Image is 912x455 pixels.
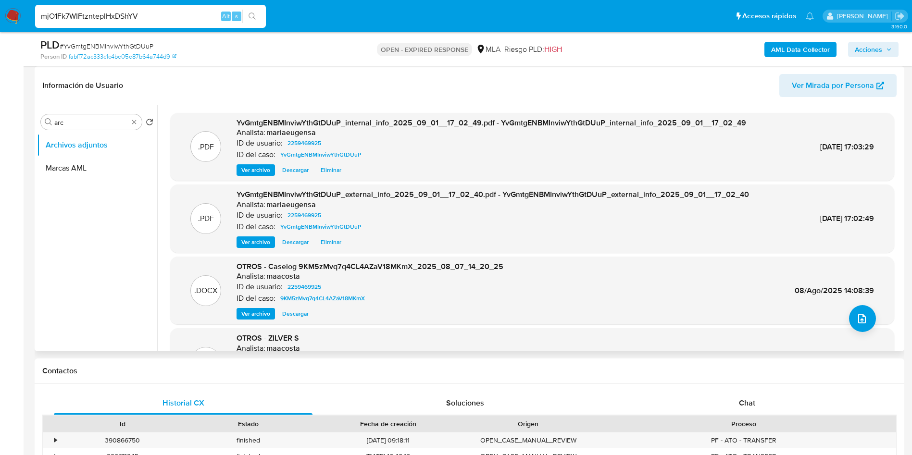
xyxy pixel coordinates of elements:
[60,41,153,51] span: # YvGmtgENBMInviwYthGtDUuP
[284,281,325,293] a: 2259469925
[237,332,299,344] span: OTROS - ZILVER S
[237,222,275,232] p: ID del caso:
[848,42,899,57] button: Acciones
[186,432,312,448] div: finished
[237,210,283,220] p: ID de usuario:
[287,209,321,221] span: 2259469925
[284,137,325,149] a: 2259469925
[237,138,283,148] p: ID de usuario:
[237,164,275,176] button: Ver archivo
[284,209,325,221] a: 2259469925
[312,432,465,448] div: [DATE] 09:18:11
[465,432,591,448] div: OPEN_CASE_MANUAL_REVIEW
[162,397,204,408] span: Historial CX
[895,11,905,21] a: Salir
[855,42,882,57] span: Acciones
[891,23,907,30] span: 3.160.0
[280,221,361,233] span: YvGmtgENBMInviwYthGtDUuP
[237,128,265,137] p: Analista:
[237,294,275,303] p: ID del caso:
[130,118,138,126] button: Borrar
[276,221,365,233] a: YvGmtgENBMInviwYthGtDUuP
[266,271,300,281] h6: maacosta
[222,12,230,21] span: Alt
[837,12,891,21] p: mariaeugenia.sanchez@mercadolibre.com
[266,344,300,353] h6: maacosta
[318,419,459,429] div: Fecha de creación
[316,164,346,176] button: Eliminar
[241,237,270,247] span: Ver archivo
[820,213,874,224] span: [DATE] 17:02:49
[771,42,830,57] b: AML Data Collector
[241,309,270,319] span: Ver archivo
[37,134,157,157] button: Archivos adjuntos
[237,344,265,353] p: Analista:
[742,11,796,21] span: Accesos rápidos
[192,419,305,429] div: Estado
[276,149,365,160] a: YvGmtgENBMInviwYthGtDUuP
[280,149,361,160] span: YvGmtgENBMInviwYthGtDUuP
[277,236,313,248] button: Descargar
[476,44,500,55] div: MLA
[242,10,262,23] button: search-icon
[795,285,874,296] span: 08/Ago/2025 14:08:39
[282,237,309,247] span: Descargar
[739,397,755,408] span: Chat
[40,52,67,61] b: Person ID
[280,293,365,304] span: 9KM5zMvq7q4CL4AZaV18MKmX
[321,237,341,247] span: Eliminar
[194,285,217,296] p: .DOCX
[277,308,313,320] button: Descargar
[237,271,265,281] p: Analista:
[37,157,157,180] button: Marcas AML
[266,200,316,209] h6: mariaeugensa
[60,432,186,448] div: 390866750
[237,200,265,209] p: Analista:
[237,282,283,292] p: ID de usuario:
[54,436,57,445] div: •
[446,397,484,408] span: Soluciones
[504,44,562,55] span: Riesgo PLD:
[849,305,876,332] button: upload-file
[45,118,52,126] button: Buscar
[54,118,128,127] input: Buscar
[69,52,176,61] a: fabff72ac333c1c4be05e87b64a744d9
[287,281,321,293] span: 2259469925
[544,44,562,55] span: HIGH
[146,118,153,129] button: Volver al orden por defecto
[40,37,60,52] b: PLD
[591,432,896,448] div: PF - ATO - TRANSFER
[321,165,341,175] span: Eliminar
[237,150,275,160] p: ID del caso:
[237,308,275,320] button: Ver archivo
[42,366,897,376] h1: Contactos
[598,419,889,429] div: Proceso
[282,165,309,175] span: Descargar
[42,81,123,90] h1: Información de Usuario
[237,236,275,248] button: Ver archivo
[764,42,837,57] button: AML Data Collector
[820,141,874,152] span: [DATE] 17:03:29
[235,12,238,21] span: s
[316,236,346,248] button: Eliminar
[287,137,321,149] span: 2259469925
[377,43,472,56] p: OPEN - EXPIRED RESPONSE
[241,165,270,175] span: Ver archivo
[472,419,585,429] div: Origen
[35,10,266,23] input: Buscar usuario o caso...
[66,419,179,429] div: Id
[277,164,313,176] button: Descargar
[276,293,369,304] a: 9KM5zMvq7q4CL4AZaV18MKmX
[198,213,214,224] p: .PDF
[792,74,874,97] span: Ver Mirada por Persona
[266,128,316,137] h6: mariaeugensa
[237,189,749,200] span: YvGmtgENBMInviwYthGtDUuP_external_info_2025_09_01__17_02_40.pdf - YvGmtgENBMInviwYthGtDUuP_extern...
[237,117,746,128] span: YvGmtgENBMInviwYthGtDUuP_internal_info_2025_09_01__17_02_49.pdf - YvGmtgENBMInviwYthGtDUuP_intern...
[282,309,309,319] span: Descargar
[779,74,897,97] button: Ver Mirada por Persona
[237,261,503,272] span: OTROS - Caselog 9KM5zMvq7q4CL4AZaV18MKmX_2025_08_07_14_20_25
[198,142,214,152] p: .PDF
[806,12,814,20] a: Notificaciones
